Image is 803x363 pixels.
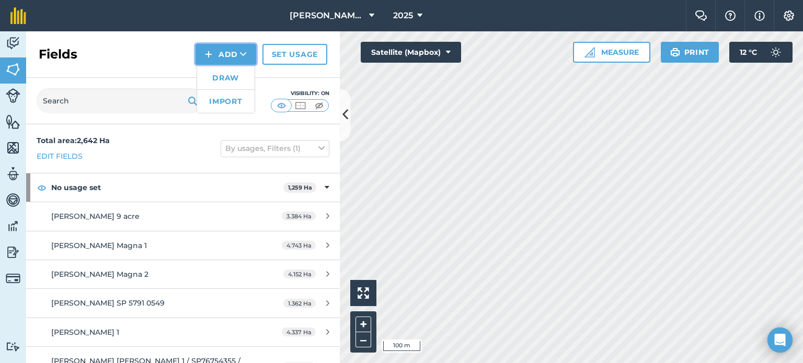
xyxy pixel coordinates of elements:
[39,46,77,63] h2: Fields
[6,140,20,156] img: svg+xml;base64,PHN2ZyB4bWxucz0iaHR0cDovL3d3dy53My5vcmcvMjAwMC9zdmciIHdpZHRoPSI1NiIgaGVpZ2h0PSI2MC...
[271,89,329,98] div: Visibility: On
[197,90,255,113] a: Import
[51,241,147,250] span: [PERSON_NAME] Magna 1
[26,260,340,288] a: [PERSON_NAME] Magna 24.152 Ha
[282,241,316,250] span: 4.743 Ha
[51,327,119,337] span: [PERSON_NAME] 1
[6,88,20,103] img: svg+xml;base64,PD94bWwgdmVyc2lvbj0iMS4wIiBlbmNvZGluZz0idXRmLTgiPz4KPCEtLSBHZW5lcmF0b3I6IEFkb2JlIE...
[358,287,369,299] img: Four arrows, one pointing top left, one top right, one bottom right and the last bottom left
[6,166,20,182] img: svg+xml;base64,PD94bWwgdmVyc2lvbj0iMS4wIiBlbmNvZGluZz0idXRmLTgiPz4KPCEtLSBHZW5lcmF0b3I6IEFkb2JlIE...
[740,42,757,63] span: 12 ° C
[37,150,83,162] a: Edit fields
[10,7,26,24] img: fieldmargin Logo
[355,317,371,332] button: +
[584,47,595,57] img: Ruler icon
[6,36,20,51] img: svg+xml;base64,PD94bWwgdmVyc2lvbj0iMS4wIiBlbmNvZGluZz0idXRmLTgiPz4KPCEtLSBHZW5lcmF0b3I6IEFkb2JlIE...
[6,62,20,77] img: svg+xml;base64,PHN2ZyB4bWxucz0iaHR0cDovL3d3dy53My5vcmcvMjAwMC9zdmciIHdpZHRoPSI1NiIgaGVpZ2h0PSI2MC...
[361,42,461,63] button: Satellite (Mapbox)
[282,212,316,220] span: 3.384 Ha
[313,100,326,111] img: svg+xml;base64,PHN2ZyB4bWxucz0iaHR0cDovL3d3dy53My5vcmcvMjAwMC9zdmciIHdpZHRoPSI1MCIgaGVpZ2h0PSI0MC...
[783,10,795,21] img: A cog icon
[765,42,786,63] img: svg+xml;base64,PD94bWwgdmVyc2lvbj0iMS4wIiBlbmNvZGluZz0idXRmLTgiPz4KPCEtLSBHZW5lcmF0b3I6IEFkb2JlIE...
[670,46,680,58] img: svg+xml;base64,PHN2ZyB4bWxucz0iaHR0cDovL3d3dy53My5vcmcvMjAwMC9zdmciIHdpZHRoPSIxOSIgaGVpZ2h0PSIyNC...
[51,173,283,202] strong: No usage set
[288,184,312,191] strong: 1,259 Ha
[197,66,255,89] a: Draw
[262,44,327,65] a: Set usage
[51,212,140,221] span: [PERSON_NAME] 9 acre
[26,318,340,346] a: [PERSON_NAME] 14.337 Ha
[205,48,212,61] img: svg+xml;base64,PHN2ZyB4bWxucz0iaHR0cDovL3d3dy53My5vcmcvMjAwMC9zdmciIHdpZHRoPSIxNCIgaGVpZ2h0PSIyNC...
[573,42,650,63] button: Measure
[37,181,47,194] img: svg+xml;base64,PHN2ZyB4bWxucz0iaHR0cDovL3d3dy53My5vcmcvMjAwMC9zdmciIHdpZHRoPSIxOCIgaGVpZ2h0PSIyNC...
[188,95,198,107] img: svg+xml;base64,PHN2ZyB4bWxucz0iaHR0cDovL3d3dy53My5vcmcvMjAwMC9zdmciIHdpZHRoPSIxOSIgaGVpZ2h0PSIyNC...
[6,114,20,130] img: svg+xml;base64,PHN2ZyB4bWxucz0iaHR0cDovL3d3dy53My5vcmcvMjAwMC9zdmciIHdpZHRoPSI1NiIgaGVpZ2h0PSI2MC...
[767,327,793,353] div: Open Intercom Messenger
[6,192,20,208] img: svg+xml;base64,PD94bWwgdmVyc2lvbj0iMS4wIiBlbmNvZGluZz0idXRmLTgiPz4KPCEtLSBHZW5lcmF0b3I6IEFkb2JlIE...
[695,10,707,21] img: Two speech bubbles overlapping with the left bubble in the forefront
[51,298,165,308] span: [PERSON_NAME] SP 5791 0549
[754,9,765,22] img: svg+xml;base64,PHN2ZyB4bWxucz0iaHR0cDovL3d3dy53My5vcmcvMjAwMC9zdmciIHdpZHRoPSIxNyIgaGVpZ2h0PSIxNy...
[283,270,316,278] span: 4.152 Ha
[6,244,20,260] img: svg+xml;base64,PD94bWwgdmVyc2lvbj0iMS4wIiBlbmNvZGluZz0idXRmLTgiPz4KPCEtLSBHZW5lcmF0b3I6IEFkb2JlIE...
[661,42,719,63] button: Print
[6,218,20,234] img: svg+xml;base64,PD94bWwgdmVyc2lvbj0iMS4wIiBlbmNvZGluZz0idXRmLTgiPz4KPCEtLSBHZW5lcmF0b3I6IEFkb2JlIE...
[282,327,316,336] span: 4.337 Ha
[51,270,148,279] span: [PERSON_NAME] Magna 2
[26,173,340,202] div: No usage set1,259 Ha
[393,9,413,22] span: 2025
[26,202,340,230] a: [PERSON_NAME] 9 acre3.384 Ha
[294,100,307,111] img: svg+xml;base64,PHN2ZyB4bWxucz0iaHR0cDovL3d3dy53My5vcmcvMjAwMC9zdmciIHdpZHRoPSI1MCIgaGVpZ2h0PSI0MC...
[724,10,737,21] img: A question mark icon
[196,44,256,65] button: Add DrawImport
[26,231,340,260] a: [PERSON_NAME] Magna 14.743 Ha
[283,299,316,308] span: 1.362 Ha
[729,42,793,63] button: 12 °C
[37,136,110,145] strong: Total area : 2,642 Ha
[6,271,20,286] img: svg+xml;base64,PD94bWwgdmVyc2lvbj0iMS4wIiBlbmNvZGluZz0idXRmLTgiPz4KPCEtLSBHZW5lcmF0b3I6IEFkb2JlIE...
[26,289,340,317] a: [PERSON_NAME] SP 5791 05491.362 Ha
[37,88,204,113] input: Search
[6,342,20,352] img: svg+xml;base64,PD94bWwgdmVyc2lvbj0iMS4wIiBlbmNvZGluZz0idXRmLTgiPz4KPCEtLSBHZW5lcmF0b3I6IEFkb2JlIE...
[290,9,365,22] span: [PERSON_NAME] AGRI
[221,140,329,157] button: By usages, Filters (1)
[275,100,288,111] img: svg+xml;base64,PHN2ZyB4bWxucz0iaHR0cDovL3d3dy53My5vcmcvMjAwMC9zdmciIHdpZHRoPSI1MCIgaGVpZ2h0PSI0MC...
[355,332,371,347] button: –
